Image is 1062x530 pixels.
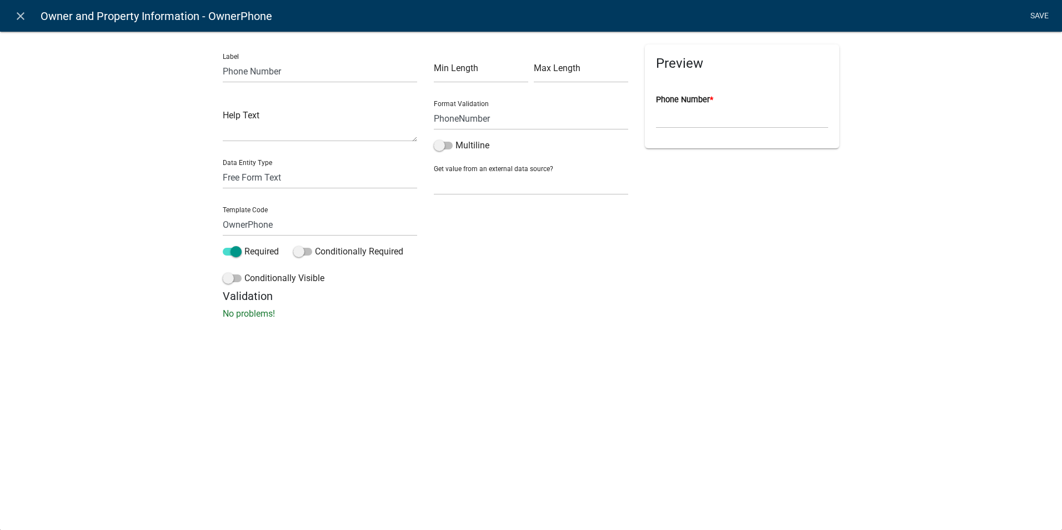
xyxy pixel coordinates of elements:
[434,139,489,152] label: Multiline
[223,272,324,285] label: Conditionally Visible
[656,96,713,104] label: Phone Number
[293,245,403,258] label: Conditionally Required
[223,289,839,303] h5: Validation
[223,245,279,258] label: Required
[41,5,272,27] span: Owner and Property Information - OwnerPhone
[1025,6,1053,27] a: Save
[223,307,839,321] p: No problems!
[14,9,27,23] i: close
[656,56,828,72] h5: Preview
